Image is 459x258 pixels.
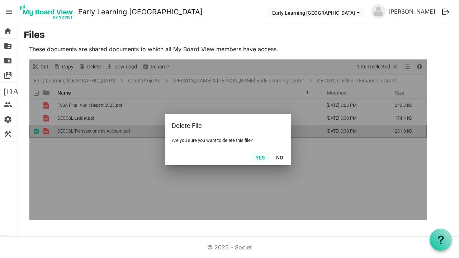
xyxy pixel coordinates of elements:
span: switch_account [4,68,12,82]
img: My Board View Logo [18,3,75,21]
button: Early Learning Shelby County dropdownbutton [268,8,364,18]
span: folder_shared [4,39,12,53]
button: logout [438,4,453,19]
img: no-profile-picture.svg [371,4,385,19]
a: [PERSON_NAME] [385,4,438,19]
span: folder_shared [4,53,12,68]
span: people [4,97,12,112]
div: Are you sure you want to delete this file? [172,138,284,143]
p: These documents are shared documents to which all My Board View members have access. [29,45,427,53]
span: home [4,24,12,38]
span: menu [2,5,16,19]
span: settings [4,112,12,126]
button: No [271,152,288,162]
a: © 2025 - Societ [207,244,252,251]
a: Early Learning [GEOGRAPHIC_DATA] [78,5,203,19]
button: Yes [251,152,269,162]
a: My Board View Logo [18,3,78,21]
span: [DATE] [4,83,31,97]
div: Delete File [172,120,262,131]
span: construction [4,127,12,141]
h3: Files [24,30,453,42]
